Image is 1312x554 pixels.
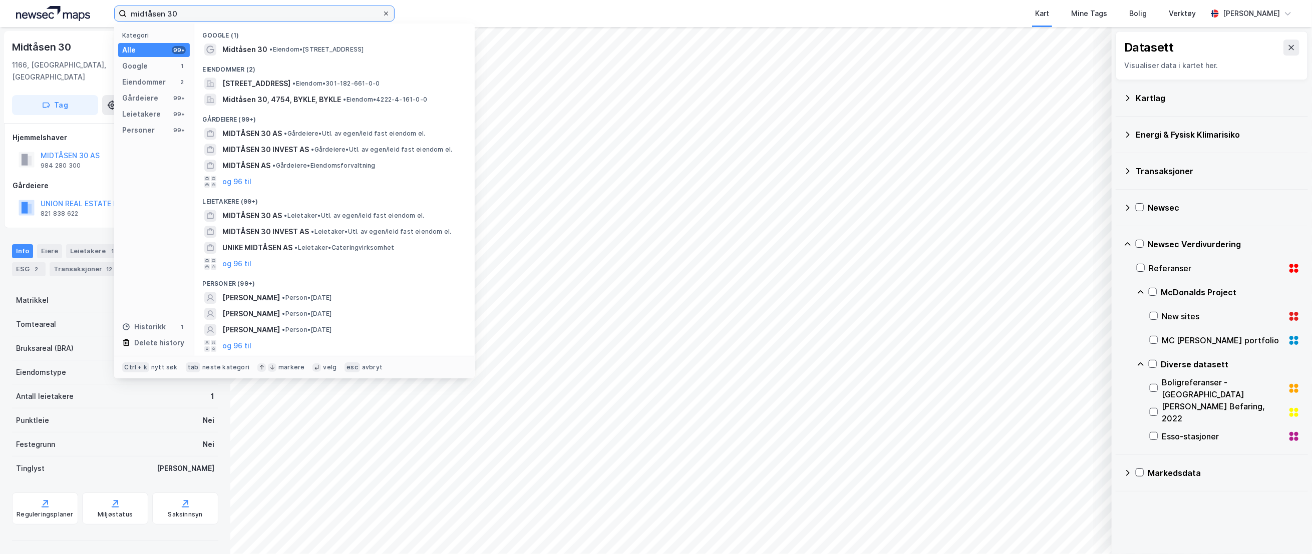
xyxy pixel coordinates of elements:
[222,160,270,172] span: MIDTÅSEN AS
[1071,8,1107,20] div: Mine Tags
[168,510,203,518] div: Saksinnsyn
[12,244,33,258] div: Info
[343,96,427,104] span: Eiendom • 4222-4-161-0-0
[203,438,214,450] div: Nei
[1124,40,1174,56] div: Datasett
[122,76,166,88] div: Eiendommer
[278,363,304,371] div: markere
[172,110,186,118] div: 99+
[1162,400,1284,424] div: [PERSON_NAME] Befaring, 2022
[222,176,251,188] button: og 96 til
[222,94,341,106] span: Midtåsen 30, 4754, BYKLE, BYKLE
[272,162,275,169] span: •
[1262,506,1312,554] div: Kontrollprogram for chat
[294,244,394,252] span: Leietaker • Cateringvirksomhet
[1136,129,1300,141] div: Energi & Fysisk Klimarisiko
[12,262,46,276] div: ESG
[1223,8,1280,20] div: [PERSON_NAME]
[292,80,380,88] span: Eiendom • 301-182-661-0-0
[222,324,280,336] span: [PERSON_NAME]
[172,94,186,102] div: 99+
[1136,165,1300,177] div: Transaksjoner
[134,337,184,349] div: Delete history
[16,318,56,330] div: Tomteareal
[269,46,272,53] span: •
[345,362,360,372] div: esc
[284,212,287,219] span: •
[122,32,190,39] div: Kategori
[98,510,133,518] div: Miljøstatus
[222,44,267,56] span: Midtåsen 30
[108,246,118,256] div: 1
[1148,202,1300,214] div: Newsec
[284,130,425,138] span: Gårdeiere • Utl. av egen/leid fast eiendom el.
[16,438,55,450] div: Festegrunn
[1129,8,1147,20] div: Bolig
[323,363,337,371] div: velg
[222,78,290,90] span: [STREET_ADDRESS]
[66,244,122,258] div: Leietakere
[16,6,90,21] img: logo.a4113a55bc3d86da70a041830d287a7e.svg
[282,326,332,334] span: Person • [DATE]
[1169,8,1196,20] div: Verktøy
[211,390,214,402] div: 1
[311,146,314,153] span: •
[282,310,285,317] span: •
[292,80,295,87] span: •
[12,59,139,83] div: 1166, [GEOGRAPHIC_DATA], [GEOGRAPHIC_DATA]
[122,60,148,72] div: Google
[1148,238,1300,250] div: Newsec Verdivurdering
[284,130,287,137] span: •
[222,292,280,304] span: [PERSON_NAME]
[1124,60,1299,72] div: Visualiser data i kartet her.
[13,132,218,144] div: Hjemmelshaver
[1162,334,1284,346] div: MC [PERSON_NAME] portfolio
[186,362,201,372] div: tab
[172,46,186,54] div: 99+
[282,326,285,333] span: •
[203,414,214,426] div: Nei
[178,323,186,331] div: 1
[16,366,66,378] div: Eiendomstype
[1162,430,1284,442] div: Esso-stasjoner
[269,46,364,54] span: Eiendom • [STREET_ADDRESS]
[12,95,98,115] button: Tag
[194,272,475,290] div: Personer (99+)
[122,92,158,104] div: Gårdeiere
[16,462,45,474] div: Tinglyst
[172,126,186,134] div: 99+
[16,294,49,306] div: Matrikkel
[311,228,451,236] span: Leietaker • Utl. av egen/leid fast eiendom el.
[104,264,114,274] div: 12
[222,308,280,320] span: [PERSON_NAME]
[194,108,475,126] div: Gårdeiere (99+)
[272,162,375,170] span: Gårdeiere • Eiendomsforvaltning
[122,44,136,56] div: Alle
[1161,358,1300,370] div: Diverse datasett
[222,242,292,254] span: UNIKE MIDTÅSEN AS
[178,78,186,86] div: 2
[16,390,74,402] div: Antall leietakere
[222,128,282,140] span: MIDTÅSEN 30 AS
[222,210,282,222] span: MIDTÅSEN 30 AS
[1161,286,1300,298] div: McDonalds Project
[127,6,382,21] input: Søk på adresse, matrikkel, gårdeiere, leietakere eller personer
[1262,506,1312,554] iframe: Chat Widget
[282,294,285,301] span: •
[222,144,309,156] span: MIDTÅSEN 30 INVEST AS
[1162,376,1284,400] div: Boligreferanser - [GEOGRAPHIC_DATA]
[157,462,214,474] div: [PERSON_NAME]
[222,340,251,352] button: og 96 til
[311,146,452,154] span: Gårdeiere • Utl. av egen/leid fast eiendom el.
[13,180,218,192] div: Gårdeiere
[32,264,42,274] div: 2
[151,363,178,371] div: nytt søk
[362,363,383,371] div: avbryt
[284,212,424,220] span: Leietaker • Utl. av egen/leid fast eiendom el.
[194,190,475,208] div: Leietakere (99+)
[1035,8,1049,20] div: Kart
[1162,310,1284,322] div: New sites
[122,108,161,120] div: Leietakere
[282,294,332,302] span: Person • [DATE]
[178,62,186,70] div: 1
